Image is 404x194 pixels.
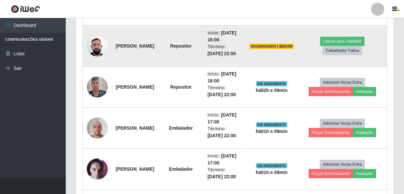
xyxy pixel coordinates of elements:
[309,87,353,96] button: Forçar Encerramento
[207,30,242,43] li: Início:
[87,155,108,183] img: 1733770253666.jpeg
[87,73,108,101] img: 1737150561472.jpeg
[320,119,365,128] button: Adicionar Horas Extra
[320,37,365,46] button: Liberar para Trabalho
[207,166,242,180] li: Término:
[116,43,154,49] strong: [PERSON_NAME]
[207,153,242,166] li: Início:
[87,32,108,60] img: 1712425496230.jpeg
[353,87,376,96] button: Avaliação
[256,81,287,86] span: EM ANDAMENTO
[309,128,353,137] button: Forçar Encerramento
[353,128,376,137] button: Avaliação
[256,129,288,134] strong: há 01 h e 09 min
[207,133,236,138] time: [DATE] 22:00
[353,169,376,178] button: Avaliação
[207,84,242,98] li: Término:
[116,84,154,90] strong: [PERSON_NAME]
[207,112,242,125] li: Início:
[207,30,236,42] time: [DATE] 16:00
[256,88,288,93] strong: há 02 h e 09 min
[11,5,40,13] img: CoreUI Logo
[207,51,236,56] time: [DATE] 22:00
[207,112,236,124] time: [DATE] 17:00
[170,43,192,49] strong: Repositor
[207,71,236,83] time: [DATE] 16:00
[256,122,287,127] span: EM ANDAMENTO
[256,170,288,175] strong: há 01 h e 09 min
[169,166,193,172] strong: Embalador
[207,174,236,179] time: [DATE] 22:00
[207,92,236,97] time: [DATE] 22:00
[320,78,365,87] button: Adicionar Horas Extra
[207,71,242,84] li: Início:
[169,125,193,131] strong: Embalador
[170,84,192,90] strong: Repositor
[207,153,236,165] time: [DATE] 17:00
[87,114,108,142] img: 1723391026413.jpeg
[309,169,353,178] button: Forçar Encerramento
[207,43,242,57] li: Término:
[116,166,154,172] strong: [PERSON_NAME]
[116,125,154,131] strong: [PERSON_NAME]
[256,163,287,168] span: EM ANDAMENTO
[250,44,294,49] span: AGUARDANDO LIBERAR
[322,46,362,55] button: Trabalhador Faltou
[320,160,365,169] button: Adicionar Horas Extra
[207,125,242,139] li: Término:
